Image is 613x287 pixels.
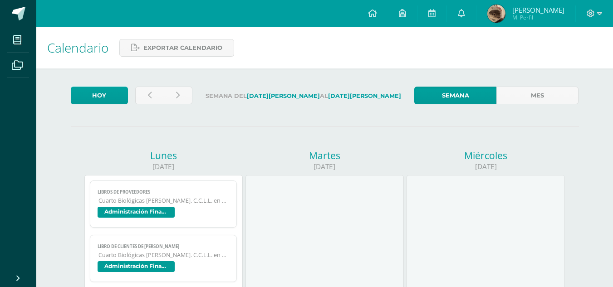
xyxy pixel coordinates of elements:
span: Calendario [47,39,108,56]
span: Libro de clientes de [PERSON_NAME] [98,243,230,249]
strong: [DATE][PERSON_NAME] [247,92,320,99]
span: Administración Financiera [98,261,175,272]
a: Semana [414,87,496,104]
div: Martes [245,149,404,162]
span: Cuarto Biológicas [PERSON_NAME]. C.C.L.L. en Ciencias Biológicas [98,251,230,259]
div: [DATE] [84,162,243,171]
span: Cuarto Biológicas [PERSON_NAME]. C.C.L.L. en Ciencias Biológicas [98,197,230,204]
span: Exportar calendario [143,39,222,56]
span: Libros de Proveedores [98,189,230,195]
a: Libro de clientes de [PERSON_NAME]Cuarto Biológicas [PERSON_NAME]. C.C.L.L. en Ciencias Biológica... [90,235,237,282]
span: Administración Financiera [98,207,175,218]
div: [DATE] [245,162,404,171]
a: Mes [496,87,579,104]
span: Mi Perfil [512,14,564,21]
img: 4a7f54cfb78641ec56ee0249bd5416f7.png [487,5,505,23]
span: [PERSON_NAME] [512,5,564,15]
a: Exportar calendario [119,39,234,57]
a: Hoy [71,87,128,104]
div: [DATE] [407,162,565,171]
strong: [DATE][PERSON_NAME] [328,92,401,99]
label: Semana del al [200,87,407,105]
div: Miércoles [407,149,565,162]
a: Libros de ProveedoresCuarto Biológicas [PERSON_NAME]. C.C.L.L. en Ciencias BiológicasAdministraci... [90,180,237,228]
div: Lunes [84,149,243,162]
